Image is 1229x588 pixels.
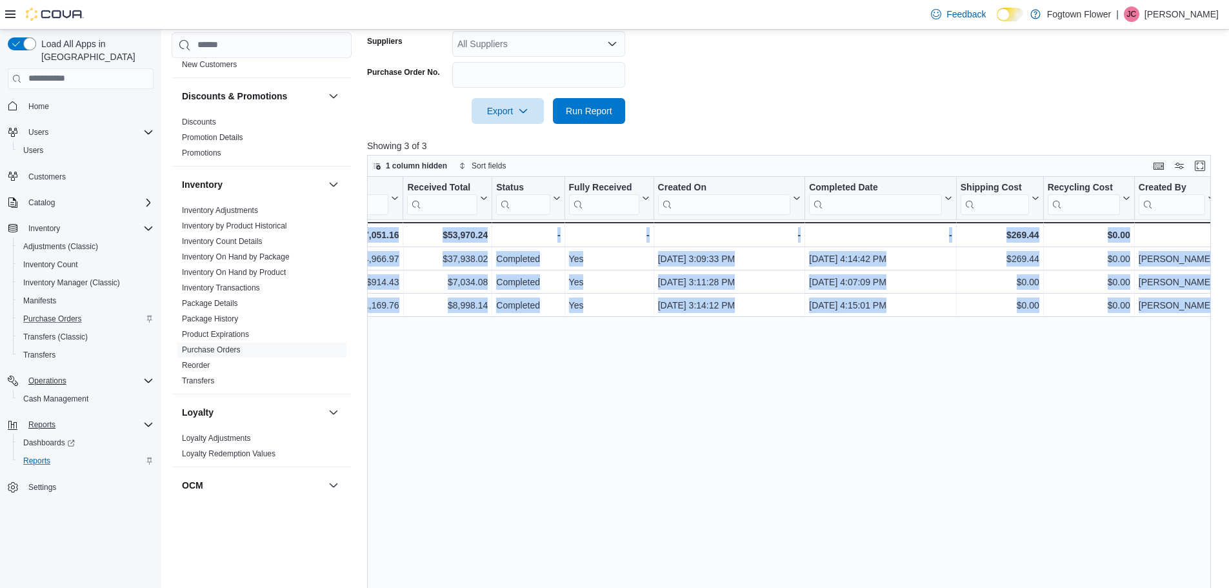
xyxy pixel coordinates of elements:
[326,478,341,493] button: OCM
[23,278,120,288] span: Inventory Manager (Classic)
[13,292,159,310] button: Manifests
[182,433,251,443] span: Loyalty Adjustments
[182,59,237,70] span: New Customers
[367,67,440,77] label: Purchase Order No.
[1139,227,1216,243] div: -
[407,227,488,243] div: $53,970.24
[8,92,154,531] nav: Complex example
[182,178,223,191] h3: Inventory
[23,169,71,185] a: Customers
[18,293,154,309] span: Manifests
[1127,6,1137,22] span: JC
[182,148,221,158] span: Promotions
[926,1,991,27] a: Feedback
[23,221,65,236] button: Inventory
[23,221,154,236] span: Inventory
[28,376,66,386] span: Operations
[18,239,154,254] span: Adjustments (Classic)
[367,139,1220,152] p: Showing 3 of 3
[172,431,352,467] div: Loyalty
[568,227,649,243] div: -
[18,435,154,451] span: Dashboards
[182,314,238,324] span: Package History
[368,158,452,174] button: 1 column hidden
[18,329,93,345] a: Transfers (Classic)
[18,391,154,407] span: Cash Management
[657,227,801,243] div: -
[997,8,1024,21] input: Dark Mode
[182,90,323,103] button: Discounts & Promotions
[18,257,154,272] span: Inventory Count
[23,195,60,210] button: Catalog
[28,420,55,430] span: Reports
[23,241,98,252] span: Adjustments (Classic)
[1048,227,1130,243] div: $0.00
[23,438,75,448] span: Dashboards
[18,275,154,290] span: Inventory Manager (Classic)
[472,161,506,171] span: Sort fields
[182,376,214,385] a: Transfers
[28,101,49,112] span: Home
[182,60,237,69] a: New Customers
[13,238,159,256] button: Adjustments (Classic)
[182,237,263,246] a: Inventory Count Details
[23,259,78,270] span: Inventory Count
[18,275,125,290] a: Inventory Manager (Classic)
[23,314,82,324] span: Purchase Orders
[3,97,159,116] button: Home
[18,257,83,272] a: Inventory Count
[172,203,352,394] div: Inventory
[3,123,159,141] button: Users
[367,36,403,46] label: Suppliers
[182,178,323,191] button: Inventory
[182,267,286,278] span: Inventory On Hand by Product
[23,417,154,432] span: Reports
[182,252,290,261] a: Inventory On Hand by Package
[182,221,287,230] a: Inventory by Product Historical
[1151,158,1166,174] button: Keyboard shortcuts
[13,328,159,346] button: Transfers (Classic)
[18,143,154,158] span: Users
[18,239,103,254] a: Adjustments (Classic)
[23,394,88,404] span: Cash Management
[23,479,154,495] span: Settings
[182,148,221,157] a: Promotions
[23,296,56,306] span: Manifests
[182,314,238,323] a: Package History
[182,90,287,103] h3: Discounts & Promotions
[182,345,241,354] a: Purchase Orders
[182,133,243,142] a: Promotion Details
[3,194,159,212] button: Catalog
[13,452,159,470] button: Reports
[18,293,61,309] a: Manifests
[326,88,341,104] button: Discounts & Promotions
[13,256,159,274] button: Inventory Count
[326,405,341,420] button: Loyalty
[28,127,48,137] span: Users
[182,132,243,143] span: Promotion Details
[1144,6,1219,22] p: [PERSON_NAME]
[454,158,511,174] button: Sort fields
[23,168,154,185] span: Customers
[182,252,290,262] span: Inventory On Hand by Package
[23,99,54,114] a: Home
[23,195,154,210] span: Catalog
[182,330,249,339] a: Product Expirations
[18,311,87,327] a: Purchase Orders
[182,360,210,370] span: Reorder
[18,391,94,407] a: Cash Management
[18,453,55,469] a: Reports
[13,141,159,159] button: Users
[23,145,43,156] span: Users
[182,479,323,492] button: OCM
[23,480,61,495] a: Settings
[472,98,544,124] button: Export
[28,482,56,492] span: Settings
[13,434,159,452] a: Dashboards
[28,223,60,234] span: Inventory
[23,98,154,114] span: Home
[182,329,249,340] span: Product Expirations
[3,416,159,434] button: Reports
[36,37,154,63] span: Load All Apps in [GEOGRAPHIC_DATA]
